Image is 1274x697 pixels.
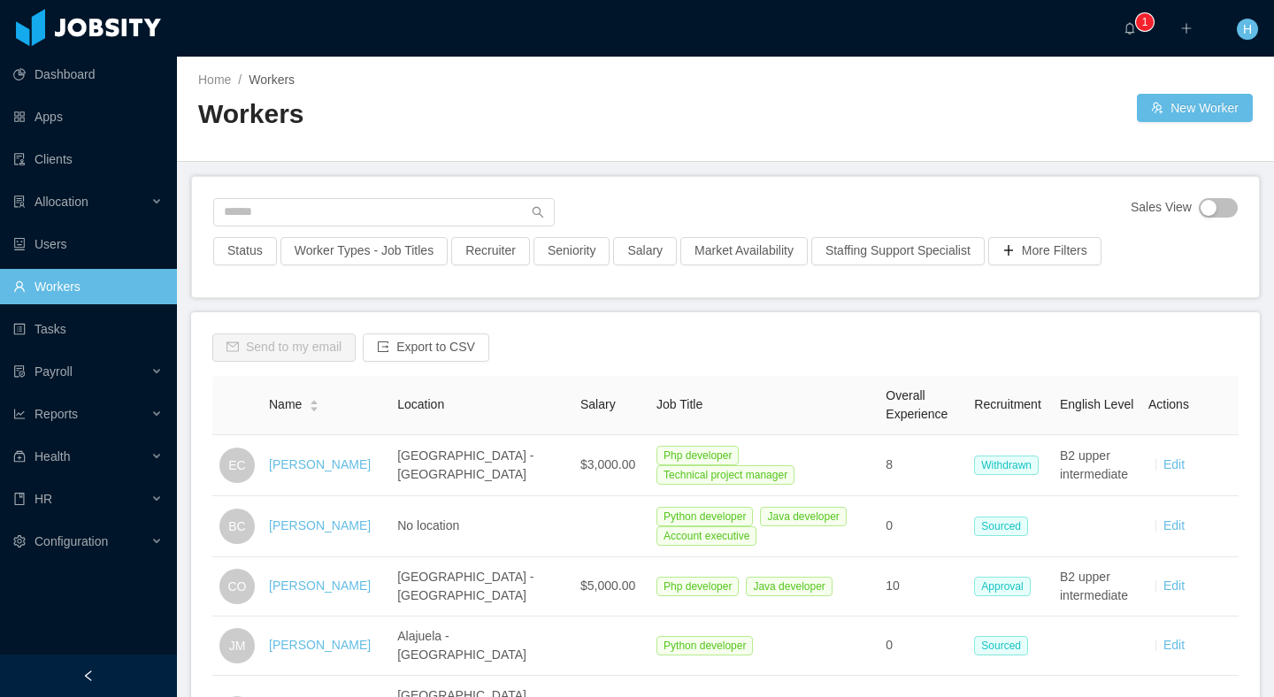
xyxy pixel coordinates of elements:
[13,493,26,505] i: icon: book
[886,388,948,421] span: Overall Experience
[580,578,635,593] span: $5,000.00
[390,496,573,557] td: No location
[269,518,371,532] a: [PERSON_NAME]
[1243,19,1252,40] span: H
[1142,13,1148,31] p: 1
[228,569,247,604] span: CO
[13,450,26,463] i: icon: medicine-box
[1053,557,1141,617] td: B2 upper intermediate
[879,557,967,617] td: 10
[390,557,573,617] td: [GEOGRAPHIC_DATA] - [GEOGRAPHIC_DATA]
[974,457,1046,471] a: Withdrawn
[13,195,26,208] i: icon: solution
[13,365,26,378] i: icon: file-protect
[656,526,756,546] span: Account executive
[656,636,753,655] span: Python developer
[363,333,489,362] button: icon: exportExport to CSV
[13,142,163,177] a: icon: auditClients
[533,237,610,265] button: Seniority
[746,577,832,596] span: Java developer
[879,617,967,676] td: 0
[13,269,163,304] a: icon: userWorkers
[1148,397,1189,411] span: Actions
[879,496,967,557] td: 0
[269,395,302,414] span: Name
[760,507,846,526] span: Java developer
[310,404,319,410] i: icon: caret-down
[1163,518,1185,532] a: Edit
[35,407,78,421] span: Reports
[974,638,1035,652] a: Sourced
[613,237,677,265] button: Salary
[974,517,1028,536] span: Sourced
[1137,94,1253,122] button: icon: usergroup-addNew Worker
[879,435,967,496] td: 8
[974,456,1039,475] span: Withdrawn
[974,578,1037,593] a: Approval
[390,435,573,496] td: [GEOGRAPHIC_DATA] - [GEOGRAPHIC_DATA]
[35,534,108,548] span: Configuration
[280,237,448,265] button: Worker Types - Job Titles
[229,628,246,663] span: JM
[656,397,702,411] span: Job Title
[974,518,1035,532] a: Sourced
[397,397,444,411] span: Location
[1053,435,1141,496] td: B2 upper intermediate
[13,311,163,347] a: icon: profileTasks
[13,57,163,92] a: icon: pie-chartDashboard
[988,237,1101,265] button: icon: plusMore Filters
[269,578,371,593] a: [PERSON_NAME]
[1060,397,1133,411] span: English Level
[35,364,73,379] span: Payroll
[451,237,530,265] button: Recruiter
[309,397,319,410] div: Sort
[13,99,163,134] a: icon: appstoreApps
[35,492,52,506] span: HR
[269,457,371,471] a: [PERSON_NAME]
[228,509,245,544] span: BC
[1163,578,1185,593] a: Edit
[249,73,295,87] span: Workers
[198,73,231,87] a: Home
[1131,198,1192,218] span: Sales View
[811,237,985,265] button: Staffing Support Specialist
[213,237,277,265] button: Status
[238,73,242,87] span: /
[656,577,739,596] span: Php developer
[13,226,163,262] a: icon: robotUsers
[1163,457,1185,471] a: Edit
[269,638,371,652] a: [PERSON_NAME]
[656,465,794,485] span: Technical project manager
[656,507,753,526] span: Python developer
[13,408,26,420] i: icon: line-chart
[1136,13,1154,31] sup: 1
[580,397,616,411] span: Salary
[13,535,26,548] i: icon: setting
[390,617,573,676] td: Alajuela - [GEOGRAPHIC_DATA]
[1124,22,1136,34] i: icon: bell
[656,446,739,465] span: Php developer
[680,237,808,265] button: Market Availability
[974,397,1040,411] span: Recruitment
[532,206,544,218] i: icon: search
[310,398,319,403] i: icon: caret-up
[974,577,1030,596] span: Approval
[1180,22,1193,34] i: icon: plus
[1163,638,1185,652] a: Edit
[198,96,725,133] h2: Workers
[35,449,70,463] span: Health
[228,448,245,483] span: EC
[35,195,88,209] span: Allocation
[974,636,1028,655] span: Sourced
[580,457,635,471] span: $3,000.00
